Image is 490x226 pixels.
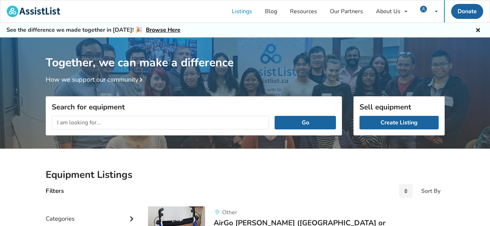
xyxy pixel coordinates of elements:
[359,116,439,129] a: Create Listing
[275,116,336,129] button: Go
[46,187,64,195] h4: Filters
[421,188,440,194] div: Sort By
[222,209,237,216] span: Other
[7,6,60,17] img: assistlist-logo
[46,169,445,181] h2: Equipment Listings
[146,26,180,34] a: Browse Here
[359,102,439,112] h3: Sell equipment
[259,0,284,22] a: Blog
[451,4,483,19] a: Donate
[420,6,427,12] img: user icon
[52,116,269,129] input: I am looking for...
[46,201,137,226] div: Categories
[46,37,445,70] h1: Together, we can make a difference
[225,0,259,22] a: Listings
[46,75,146,84] a: How we support our community
[52,102,336,112] h3: Search for equipment
[323,0,369,22] a: Our Partners
[376,9,400,14] div: About Us
[284,0,323,22] a: Resources
[6,26,180,34] h5: See the difference we made together in [DATE]! 🎉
